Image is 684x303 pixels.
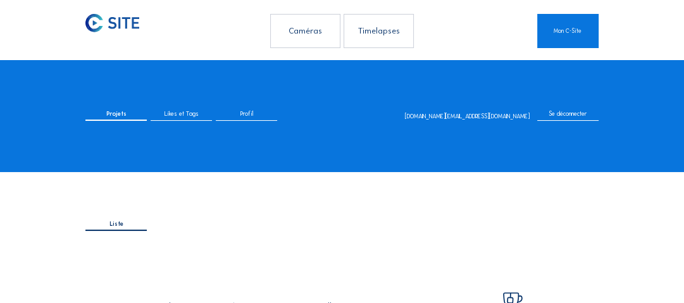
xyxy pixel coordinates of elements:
[537,14,599,47] a: Mon C-Site
[344,14,413,47] div: Timelapses
[109,221,123,226] span: Liste
[85,14,139,32] img: C-SITE Logo
[165,111,199,116] span: Likes et Tags
[106,111,127,116] span: Projets
[270,14,340,47] div: Caméras
[85,14,147,47] a: C-SITE Logo
[240,111,253,116] span: Profil
[537,111,599,121] div: Se déconnecter
[405,113,530,119] div: [DOMAIN_NAME][EMAIL_ADDRESS][DOMAIN_NAME]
